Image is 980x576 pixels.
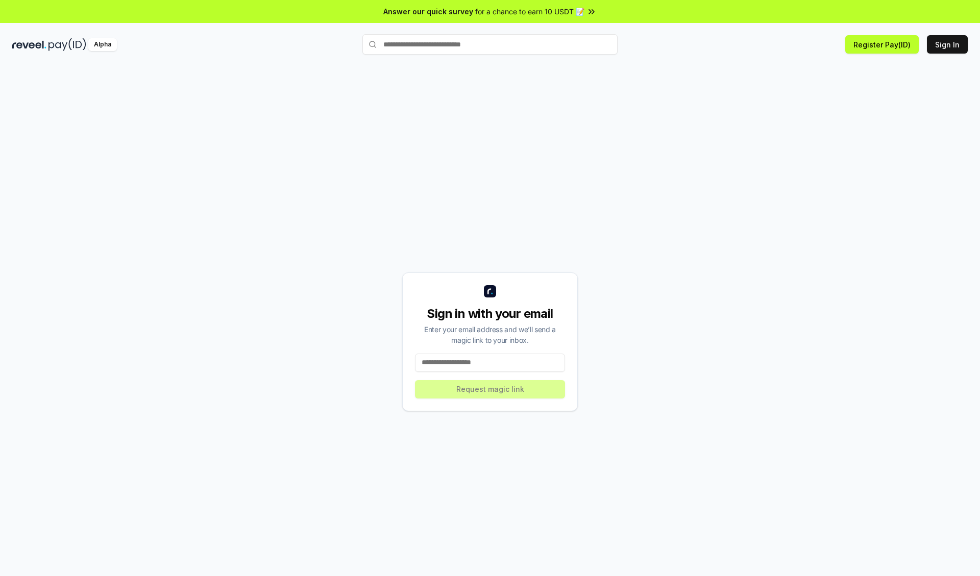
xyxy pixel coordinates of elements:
div: Enter your email address and we’ll send a magic link to your inbox. [415,324,565,345]
span: Answer our quick survey [383,6,473,17]
button: Sign In [927,35,968,54]
div: Alpha [88,38,117,51]
img: logo_small [484,285,496,297]
img: pay_id [48,38,86,51]
img: reveel_dark [12,38,46,51]
button: Register Pay(ID) [845,35,919,54]
div: Sign in with your email [415,306,565,322]
span: for a chance to earn 10 USDT 📝 [475,6,584,17]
